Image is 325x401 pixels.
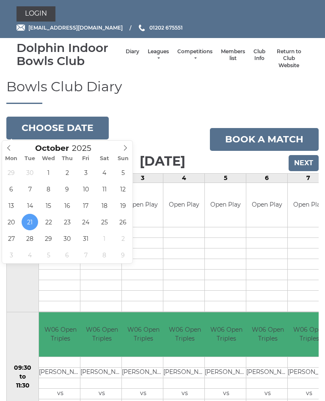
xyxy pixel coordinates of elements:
span: October 8, 2025 [40,181,57,197]
span: November 8, 2025 [96,247,113,263]
td: [PERSON_NAME] [80,367,123,378]
a: Phone us 01202 675551 [138,24,183,32]
a: Return to Club Website [274,48,304,69]
span: October 21, 2025 [22,214,38,230]
td: [PERSON_NAME] [122,367,165,378]
img: Email [17,25,25,31]
span: October 1, 2025 [40,164,57,181]
td: vs [163,388,206,399]
span: October 18, 2025 [96,197,113,214]
input: Next [289,155,319,171]
div: Dolphin Indoor Bowls Club [17,41,121,68]
span: November 6, 2025 [59,247,75,263]
span: October 6, 2025 [3,181,19,197]
span: Sat [95,156,114,161]
span: October 31, 2025 [77,230,94,247]
a: Club Info [253,48,265,62]
td: W06 Open Triples [205,312,248,357]
span: November 5, 2025 [40,247,57,263]
span: October 30, 2025 [59,230,75,247]
td: W06 Open Triples [246,312,289,357]
span: October 24, 2025 [77,214,94,230]
span: October 2, 2025 [59,164,75,181]
span: October 4, 2025 [96,164,113,181]
td: W06 Open Triples [39,312,82,357]
a: Diary [126,48,139,55]
td: Open Play [163,183,204,227]
h1: Bowls Club Diary [6,79,319,104]
span: Sun [114,156,132,161]
td: [PERSON_NAME] [205,367,248,378]
span: November 4, 2025 [22,247,38,263]
span: October 14, 2025 [22,197,38,214]
a: Book a match [210,128,319,151]
span: October 25, 2025 [96,214,113,230]
span: [EMAIL_ADDRESS][DOMAIN_NAME] [28,25,123,31]
span: November 3, 2025 [3,247,19,263]
span: Scroll to increment [35,145,69,153]
span: October 11, 2025 [96,181,113,197]
span: October 17, 2025 [77,197,94,214]
span: 01202 675551 [149,25,183,31]
span: November 9, 2025 [115,247,131,263]
span: October 22, 2025 [40,214,57,230]
span: November 1, 2025 [96,230,113,247]
span: October 5, 2025 [115,164,131,181]
span: October 19, 2025 [115,197,131,214]
span: October 7, 2025 [22,181,38,197]
span: October 10, 2025 [77,181,94,197]
img: Phone us [139,25,145,31]
input: Scroll to increment [69,143,102,153]
span: October 28, 2025 [22,230,38,247]
span: Fri [77,156,95,161]
span: Thu [58,156,77,161]
a: Leagues [148,48,169,62]
span: October 29, 2025 [40,230,57,247]
td: vs [39,388,82,399]
td: W06 Open Triples [80,312,123,357]
span: September 29, 2025 [3,164,19,181]
td: 5 [205,173,246,183]
a: Email [EMAIL_ADDRESS][DOMAIN_NAME] [17,24,123,32]
span: October 13, 2025 [3,197,19,214]
span: October 3, 2025 [77,164,94,181]
span: October 15, 2025 [40,197,57,214]
a: Competitions [177,48,212,62]
span: October 16, 2025 [59,197,75,214]
span: November 2, 2025 [115,230,131,247]
span: October 23, 2025 [59,214,75,230]
span: Tue [21,156,39,161]
td: 4 [163,173,205,183]
td: vs [205,388,248,399]
td: 3 [122,173,163,183]
td: [PERSON_NAME] [39,367,82,378]
td: Open Play [122,183,163,227]
span: September 30, 2025 [22,164,38,181]
td: W06 Open Triples [163,312,206,357]
td: vs [122,388,165,399]
span: November 7, 2025 [77,247,94,263]
td: vs [246,388,289,399]
td: W06 Open Triples [122,312,165,357]
span: October 26, 2025 [115,214,131,230]
td: Open Play [246,183,287,227]
a: Members list [221,48,245,62]
span: Wed [39,156,58,161]
td: vs [80,388,123,399]
span: October 9, 2025 [59,181,75,197]
td: [PERSON_NAME] [246,367,289,378]
td: [PERSON_NAME] [163,367,206,378]
td: 6 [246,173,288,183]
span: Mon [2,156,21,161]
a: Login [17,6,55,22]
td: Open Play [205,183,246,227]
span: October 27, 2025 [3,230,19,247]
button: Choose date [6,117,109,139]
span: October 20, 2025 [3,214,19,230]
span: October 12, 2025 [115,181,131,197]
